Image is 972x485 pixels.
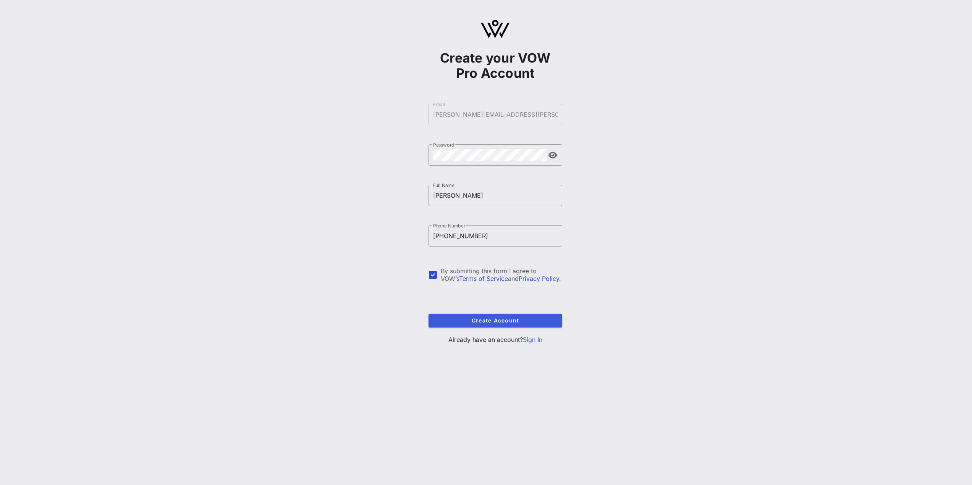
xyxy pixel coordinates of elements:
[459,275,508,282] a: Terms of Service
[523,336,542,343] a: Sign In
[433,182,454,188] label: Full Name
[433,142,454,148] label: Password
[435,317,556,324] span: Create Account
[429,50,562,81] h1: Create your VOW Pro Account
[481,20,509,38] img: logo.svg
[548,151,557,159] button: append icon
[519,275,559,282] a: Privacy Policy
[433,102,445,107] label: Email
[441,267,562,282] div: By submitting this form I agree to VOW’s and .
[429,314,562,327] button: Create Account
[429,335,562,344] p: Already have an account?
[433,223,465,229] label: Phone Number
